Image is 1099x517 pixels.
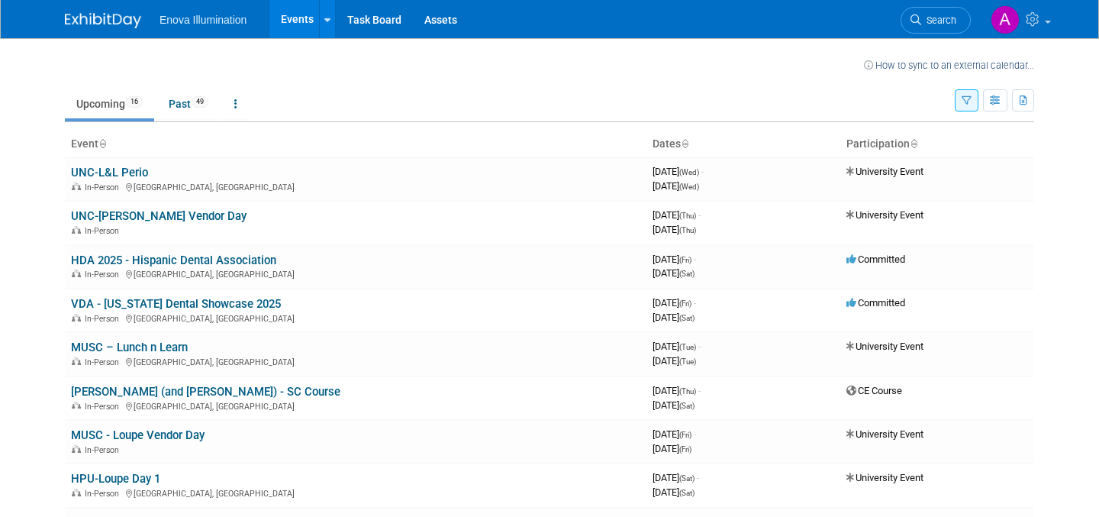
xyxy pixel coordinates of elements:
img: In-Person Event [72,226,81,234]
span: [DATE] [653,254,696,265]
div: [GEOGRAPHIC_DATA], [GEOGRAPHIC_DATA] [71,267,640,280]
img: ExhibitDay [65,13,141,28]
span: - [694,254,696,265]
span: University Event [846,166,923,177]
th: Dates [646,131,840,157]
span: In-Person [85,489,124,499]
span: [DATE] [653,341,701,352]
span: In-Person [85,183,124,192]
span: (Thu) [679,387,696,396]
div: [GEOGRAPHIC_DATA], [GEOGRAPHIC_DATA] [71,399,640,412]
th: Participation [840,131,1034,157]
span: 16 [126,96,143,108]
a: Upcoming16 [65,89,154,118]
span: - [698,341,701,352]
span: Committed [846,254,905,265]
span: (Sat) [679,474,695,483]
span: (Fri) [679,256,691,264]
th: Event [65,131,646,157]
span: [DATE] [653,180,699,192]
span: - [698,385,701,396]
span: (Thu) [679,212,696,220]
a: HPU-Loupe Day 1 [71,472,160,486]
span: 49 [192,96,208,108]
span: Search [921,15,956,26]
span: (Sat) [679,489,695,497]
span: [DATE] [653,297,696,309]
span: [DATE] [653,224,696,235]
span: (Tue) [679,343,696,351]
span: [DATE] [653,209,701,221]
span: Enova Illumination [160,14,247,26]
span: University Event [846,428,923,440]
a: How to sync to an external calendar... [864,60,1034,71]
span: University Event [846,472,923,483]
span: [DATE] [653,428,696,440]
span: (Wed) [679,183,699,191]
span: [DATE] [653,312,695,323]
span: University Event [846,341,923,352]
span: In-Person [85,402,124,412]
span: [DATE] [653,443,691,454]
img: In-Person Event [72,183,81,190]
span: [DATE] [653,166,704,177]
span: [DATE] [653,472,699,483]
a: VDA - [US_STATE] Dental Showcase 2025 [71,297,281,311]
span: [DATE] [653,385,701,396]
span: (Sat) [679,270,695,278]
a: [PERSON_NAME] (and [PERSON_NAME]) - SC Course [71,385,340,399]
img: In-Person Event [72,489,81,496]
span: - [694,428,696,440]
a: Past49 [157,89,220,118]
img: Adam Shore [991,5,1020,34]
a: MUSC – Lunch n Learn [71,341,188,354]
span: In-Person [85,314,124,324]
img: In-Person Event [72,357,81,365]
a: HDA 2025 - Hispanic Dental Association [71,254,276,267]
span: (Wed) [679,168,699,176]
div: [GEOGRAPHIC_DATA], [GEOGRAPHIC_DATA] [71,312,640,324]
span: University Event [846,209,923,221]
span: CE Course [846,385,902,396]
a: MUSC - Loupe Vendor Day [71,428,205,442]
span: In-Person [85,226,124,236]
a: UNC-L&L Perio [71,166,148,179]
span: In-Person [85,270,124,280]
a: Search [901,7,971,34]
span: In-Person [85,445,124,455]
a: Sort by Start Date [681,137,688,150]
div: [GEOGRAPHIC_DATA], [GEOGRAPHIC_DATA] [71,486,640,499]
span: - [694,297,696,309]
a: Sort by Participation Type [910,137,917,150]
img: In-Person Event [72,445,81,453]
span: - [701,166,704,177]
a: UNC-[PERSON_NAME] Vendor Day [71,209,247,223]
span: (Fri) [679,445,691,454]
div: [GEOGRAPHIC_DATA], [GEOGRAPHIC_DATA] [71,180,640,192]
span: [DATE] [653,355,696,367]
span: - [698,209,701,221]
span: - [697,472,699,483]
span: (Fri) [679,431,691,439]
a: Sort by Event Name [98,137,106,150]
span: Committed [846,297,905,309]
img: In-Person Event [72,402,81,409]
span: In-Person [85,357,124,367]
span: [DATE] [653,399,695,411]
span: (Sat) [679,314,695,322]
span: (Sat) [679,402,695,410]
span: (Fri) [679,299,691,308]
span: [DATE] [653,267,695,279]
div: [GEOGRAPHIC_DATA], [GEOGRAPHIC_DATA] [71,355,640,367]
img: In-Person Event [72,314,81,322]
span: (Tue) [679,357,696,366]
img: In-Person Event [72,270,81,277]
span: [DATE] [653,486,695,498]
span: (Thu) [679,226,696,234]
